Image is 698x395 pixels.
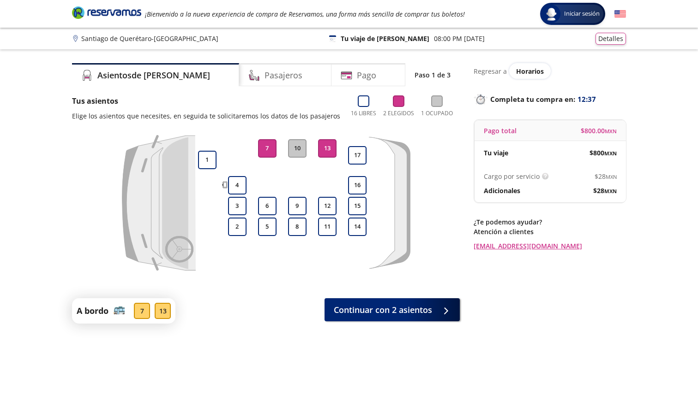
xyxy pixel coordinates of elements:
[474,93,626,106] p: Completa tu compra en :
[604,150,617,157] small: MXN
[474,217,626,227] p: ¿Te podemos ayudar?
[145,10,465,18] em: ¡Bienvenido a la nueva experiencia de compra de Reservamos, una forma más sencilla de comprar tus...
[134,303,150,319] div: 7
[590,148,617,158] span: $ 800
[484,126,517,136] p: Pago total
[198,151,217,169] button: 1
[81,34,218,43] p: Santiago de Querétaro - [GEOGRAPHIC_DATA]
[72,111,340,121] p: Elige los asientos que necesites, en seguida te solicitaremos los datos de los pasajeros
[484,186,520,195] p: Adicionales
[474,63,626,79] div: Regresar a ver horarios
[348,176,367,195] button: 16
[258,139,277,158] button: 7
[484,171,540,181] p: Cargo por servicio
[415,70,451,80] p: Paso 1 de 3
[474,66,507,76] p: Regresar a
[265,69,302,82] h4: Pasajeros
[348,197,367,215] button: 15
[228,176,247,195] button: 4
[644,342,689,386] iframe: Messagebird Livechat Widget
[595,171,617,181] span: $ 28
[228,197,247,215] button: 3
[434,34,485,43] p: 08:00 PM [DATE]
[474,227,626,236] p: Atención a clientes
[383,109,414,118] p: 2 Elegidos
[288,197,307,215] button: 9
[593,186,617,195] span: $ 28
[288,139,307,158] button: 10
[581,126,617,136] span: $ 800.00
[604,188,617,195] small: MXN
[288,218,307,236] button: 8
[348,146,367,165] button: 17
[334,304,432,316] span: Continuar con 2 asientos
[614,8,626,20] button: English
[357,69,376,82] h4: Pago
[560,9,603,18] span: Iniciar sesión
[72,6,141,22] a: Brand Logo
[77,305,108,317] p: A bordo
[228,218,247,236] button: 2
[72,95,340,106] p: Tus asientos
[484,148,508,158] p: Tu viaje
[605,128,617,135] small: MXN
[516,67,544,76] span: Horarios
[606,173,617,180] small: MXN
[318,218,337,236] button: 11
[596,33,626,45] button: Detalles
[258,197,277,215] button: 6
[341,34,429,43] p: Tu viaje de [PERSON_NAME]
[72,6,141,19] i: Brand Logo
[351,109,376,118] p: 16 Libres
[318,139,337,158] button: 13
[318,197,337,215] button: 12
[474,241,626,251] a: [EMAIL_ADDRESS][DOMAIN_NAME]
[348,218,367,236] button: 14
[421,109,453,118] p: 1 Ocupado
[578,94,596,105] span: 12:37
[155,303,171,319] div: 13
[258,218,277,236] button: 5
[325,298,460,321] button: Continuar con 2 asientos
[97,69,210,82] h4: Asientos de [PERSON_NAME]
